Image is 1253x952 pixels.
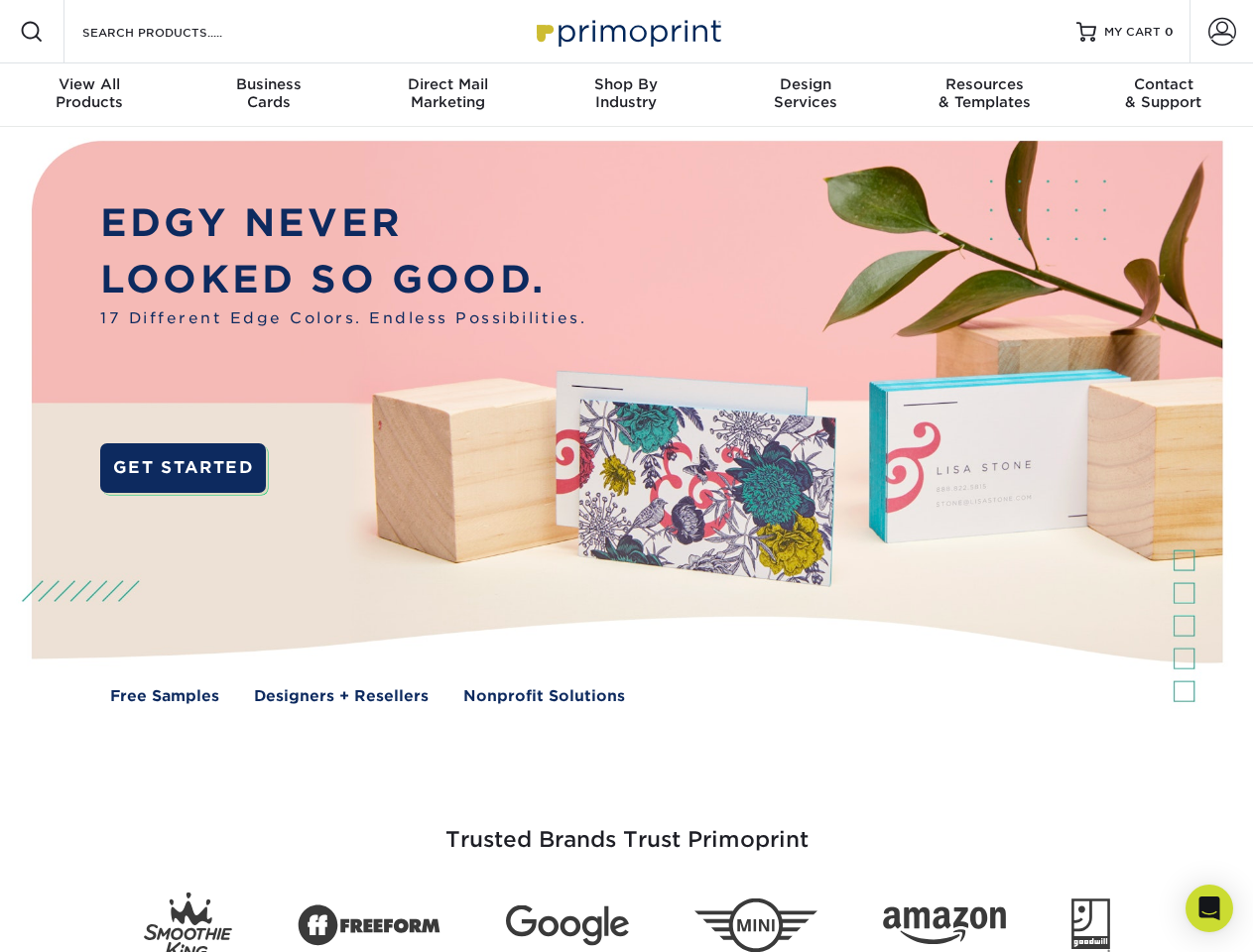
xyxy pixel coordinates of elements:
span: Design [716,75,895,93]
a: Nonprofit Solutions [463,685,625,708]
div: Industry [537,75,715,111]
a: BusinessCards [179,63,357,127]
div: & Templates [895,75,1073,111]
a: GET STARTED [100,443,266,493]
a: Contact& Support [1074,63,1253,127]
span: Business [179,75,357,93]
span: 0 [1165,25,1174,39]
span: Resources [895,75,1073,93]
img: Primoprint [528,10,726,53]
span: MY CART [1104,24,1161,41]
p: EDGY NEVER [100,195,586,252]
img: Amazon [883,907,1006,945]
a: Free Samples [110,685,219,708]
div: Services [716,75,895,111]
iframe: Google Customer Reviews [5,892,169,945]
div: Open Intercom Messenger [1186,885,1233,932]
img: Goodwill [1071,898,1110,952]
a: Designers + Resellers [254,685,429,708]
a: Resources& Templates [895,63,1073,127]
img: Google [506,905,629,946]
p: LOOKED SO GOOD. [100,252,586,308]
span: Direct Mail [358,75,537,93]
div: Marketing [358,75,537,111]
a: DesignServices [716,63,895,127]
span: Contact [1074,75,1253,93]
span: 17 Different Edge Colors. Endless Possibilities. [100,307,586,330]
a: Direct MailMarketing [358,63,537,127]
input: SEARCH PRODUCTS..... [80,20,274,44]
a: Shop ByIndustry [537,63,715,127]
div: & Support [1074,75,1253,111]
div: Cards [179,75,357,111]
span: Shop By [537,75,715,93]
h3: Trusted Brands Trust Primoprint [47,779,1207,877]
